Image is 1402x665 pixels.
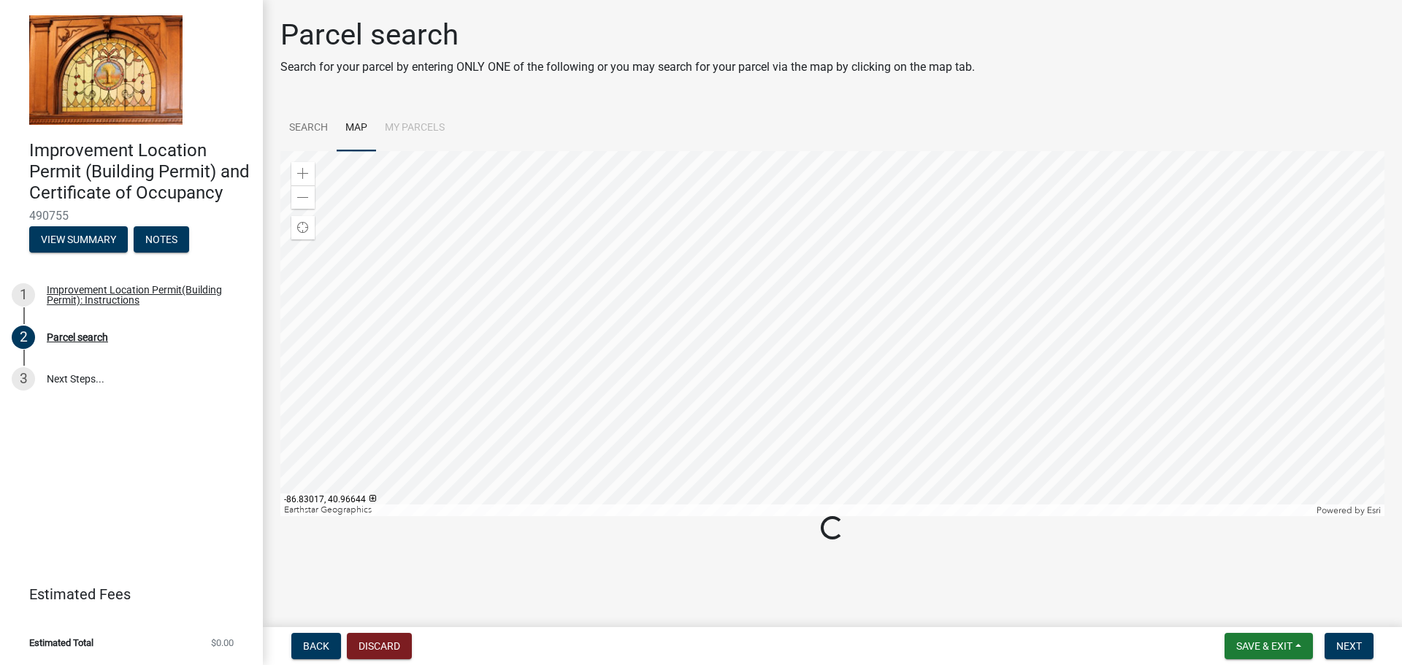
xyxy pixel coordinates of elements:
[29,15,183,125] img: Jasper County, Indiana
[291,216,315,239] div: Find my location
[12,326,35,349] div: 2
[134,226,189,253] button: Notes
[29,140,251,203] h4: Improvement Location Permit (Building Permit) and Certificate of Occupancy
[291,185,315,209] div: Zoom out
[211,638,234,647] span: $0.00
[47,332,108,342] div: Parcel search
[29,226,128,253] button: View Summary
[303,640,329,652] span: Back
[1367,505,1381,515] a: Esri
[280,504,1313,516] div: Earthstar Geographics
[337,105,376,152] a: Map
[1236,640,1292,652] span: Save & Exit
[1336,640,1362,652] span: Next
[47,285,240,305] div: Improvement Location Permit(Building Permit): Instructions
[12,580,240,609] a: Estimated Fees
[12,367,35,391] div: 3
[134,235,189,247] wm-modal-confirm: Notes
[291,633,341,659] button: Back
[29,235,128,247] wm-modal-confirm: Summary
[1325,633,1374,659] button: Next
[12,283,35,307] div: 1
[280,58,975,76] p: Search for your parcel by entering ONLY ONE of the following or you may search for your parcel vi...
[291,162,315,185] div: Zoom in
[29,209,234,223] span: 490755
[280,105,337,152] a: Search
[347,633,412,659] button: Discard
[1225,633,1313,659] button: Save & Exit
[280,18,975,53] h1: Parcel search
[29,638,93,647] span: Estimated Total
[1313,504,1384,516] div: Powered by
